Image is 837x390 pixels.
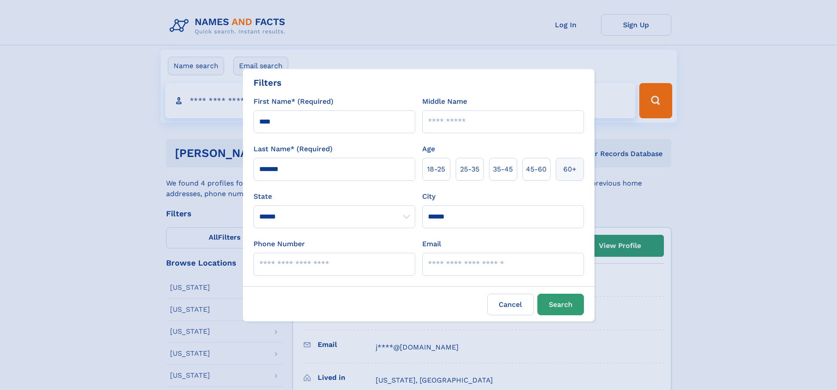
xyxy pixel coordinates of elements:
span: 25‑35 [460,164,479,175]
label: Last Name* (Required) [254,144,333,154]
span: 18‑25 [427,164,445,175]
button: Search [537,294,584,315]
label: Cancel [487,294,534,315]
span: 45‑60 [526,164,547,175]
span: 60+ [563,164,576,175]
label: Middle Name [422,96,467,107]
label: City [422,191,435,202]
span: 35‑45 [493,164,513,175]
label: First Name* (Required) [254,96,333,107]
label: Phone Number [254,239,305,249]
div: Filters [254,76,282,89]
label: State [254,191,415,202]
label: Age [422,144,435,154]
label: Email [422,239,441,249]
